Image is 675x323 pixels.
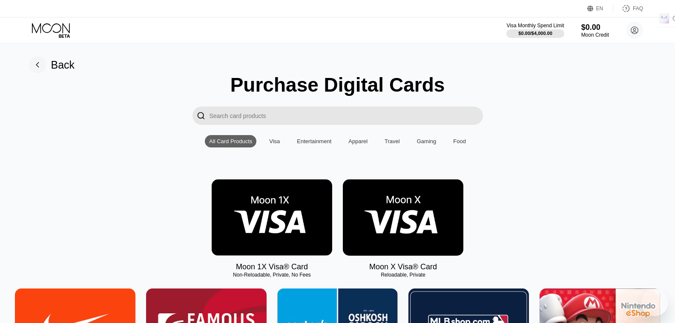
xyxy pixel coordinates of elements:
div: Back [29,56,75,73]
div: Entertainment [293,135,336,147]
div:  [192,107,210,125]
div: Non-Reloadable, Private, No Fees [212,272,332,278]
div: All Card Products [205,135,256,147]
div: Visa Monthly Spend Limit [506,23,564,29]
div: Travel [380,135,404,147]
div: All Card Products [209,138,252,144]
div:  [197,111,205,121]
div: Apparel [344,135,372,147]
div: Food [449,135,470,147]
div: FAQ [633,6,643,12]
div: Visa [269,138,280,144]
iframe: Button to launch messaging window [641,289,668,316]
div: EN [587,4,613,13]
div: Purchase Digital Cards [230,73,445,96]
div: Moon X Visa® Card [369,262,437,271]
div: Apparel [348,138,368,144]
div: Visa [265,135,284,147]
div: Back [51,59,75,71]
div: Entertainment [297,138,331,144]
div: EN [596,6,603,12]
div: Gaming [417,138,437,144]
div: $0.00Moon Credit [581,23,609,38]
div: $0.00 / $4,000.00 [518,31,552,36]
div: Moon Credit [581,32,609,38]
div: Visa Monthly Spend Limit$0.00/$4,000.00 [506,23,564,38]
div: Reloadable, Private [343,272,463,278]
div: Travel [385,138,400,144]
div: Gaming [413,135,441,147]
div: FAQ [613,4,643,13]
input: Search card products [210,107,483,125]
div: Food [453,138,466,144]
div: Moon 1X Visa® Card [236,262,308,271]
div: $0.00 [581,23,609,32]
